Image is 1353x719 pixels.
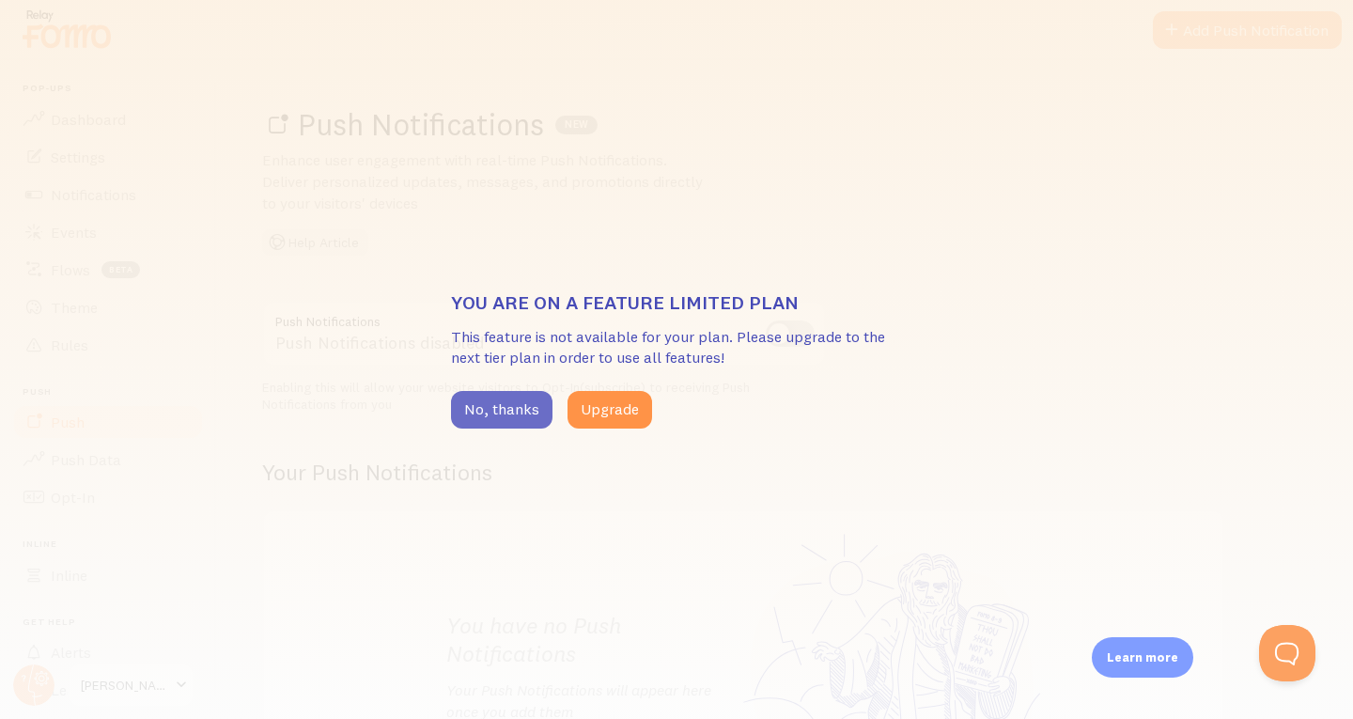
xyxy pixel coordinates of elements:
[1259,625,1315,681] iframe: Help Scout Beacon - Open
[568,391,652,429] button: Upgrade
[451,326,902,369] p: This feature is not available for your plan. Please upgrade to the next tier plan in order to use...
[1107,649,1178,666] p: Learn more
[451,391,552,429] button: No, thanks
[1092,637,1193,678] div: Learn more
[451,290,902,315] h3: You are on a feature limited plan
